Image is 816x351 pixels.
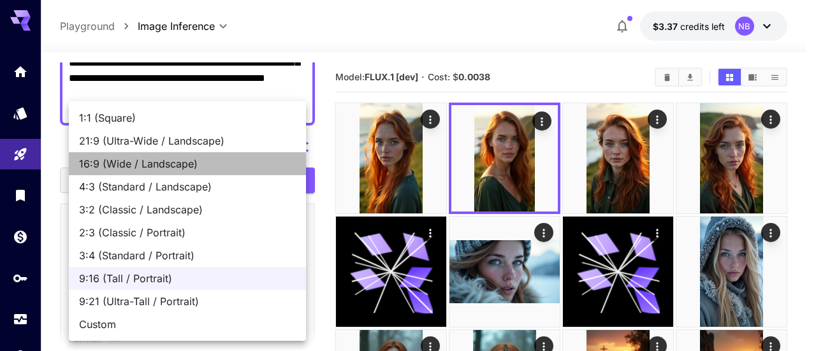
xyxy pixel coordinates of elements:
span: 3:2 (Classic / Landscape) [79,202,296,217]
span: Custom [79,317,296,332]
span: 1:1 (Square) [79,110,296,125]
span: 16:9 (Wide / Landscape) [79,156,296,171]
span: 4:3 (Standard / Landscape) [79,179,296,194]
span: 21:9 (Ultra-Wide / Landscape) [79,133,296,148]
span: 3:4 (Standard / Portrait) [79,248,296,263]
span: 9:16 (Tall / Portrait) [79,271,296,286]
span: 9:21 (Ultra-Tall / Portrait) [79,294,296,309]
span: 2:3 (Classic / Portrait) [79,225,296,240]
